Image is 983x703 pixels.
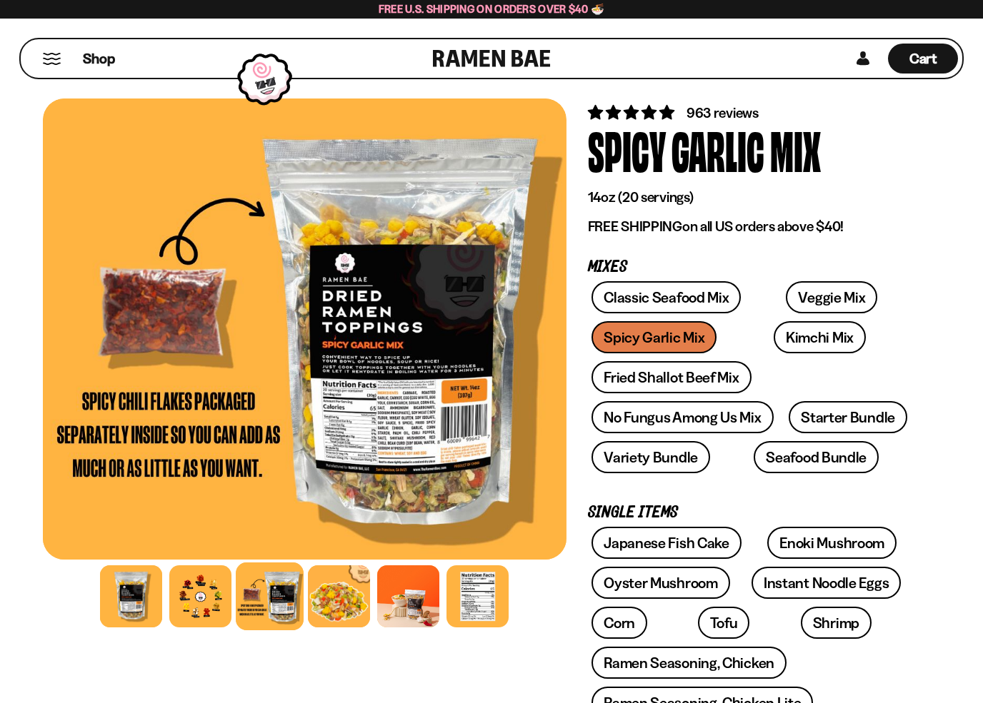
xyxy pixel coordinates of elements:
span: Cart [909,50,937,67]
p: Single Items [588,506,919,520]
a: Seafood Bundle [754,441,879,473]
span: Free U.S. Shipping on Orders over $40 🍜 [379,2,605,16]
span: Shop [83,49,115,69]
a: Ramen Seasoning, Chicken [592,647,787,679]
a: Fried Shallot Beef Mix [592,361,751,393]
a: Corn [592,607,647,639]
a: Oyster Mushroom [592,567,730,599]
span: 963 reviews [687,104,759,121]
a: Starter Bundle [789,401,907,433]
div: Mix [770,123,821,176]
p: 14oz (20 servings) [588,188,919,206]
a: No Fungus Among Us Mix [592,401,773,433]
p: on all US orders above $40! [588,218,919,236]
a: Variety Bundle [592,441,710,473]
a: Kimchi Mix [774,321,866,353]
strong: FREE SHIPPING [588,218,682,235]
div: Spicy [588,123,666,176]
a: Shrimp [801,607,872,639]
a: Japanese Fish Cake [592,527,742,559]
a: Instant Noodle Eggs [752,567,901,599]
a: Shop [83,44,115,74]
a: Classic Seafood Mix [592,281,741,313]
a: Veggie Mix [786,281,877,313]
div: Garlic [672,123,764,176]
a: Tofu [698,607,749,639]
button: Mobile Menu Trigger [42,53,61,65]
p: Mixes [588,261,919,274]
span: 4.75 stars [588,103,677,121]
a: Enoki Mushroom [767,527,897,559]
div: Cart [888,39,958,78]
